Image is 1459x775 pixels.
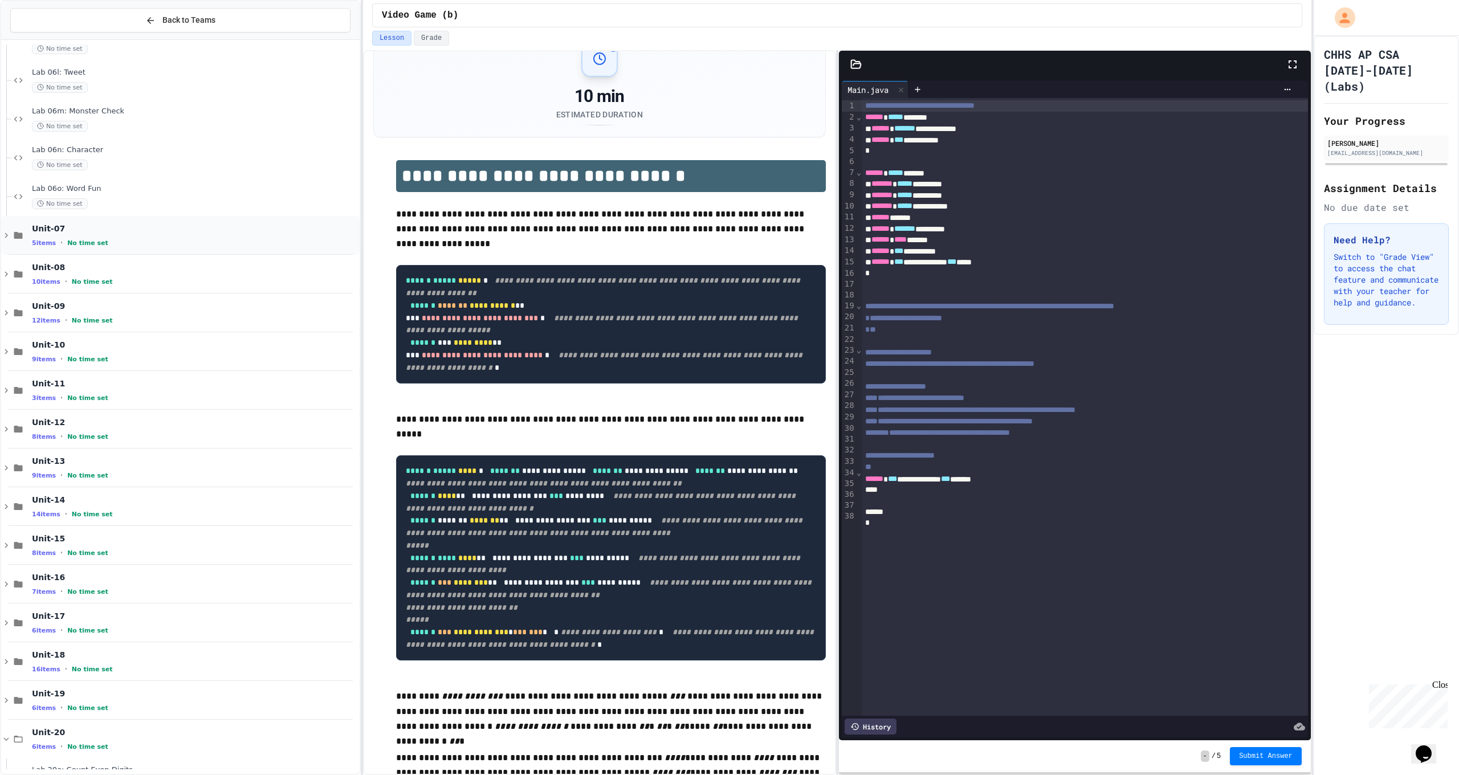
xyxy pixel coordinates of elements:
[32,549,56,557] span: 8 items
[32,356,56,363] span: 9 items
[842,411,856,423] div: 29
[856,468,862,477] span: Fold line
[842,256,856,268] div: 15
[842,134,856,145] div: 4
[67,356,108,363] span: No time set
[67,394,108,402] span: No time set
[32,743,56,750] span: 6 items
[60,393,63,402] span: •
[60,742,63,751] span: •
[32,223,357,234] span: Unit-07
[60,471,63,480] span: •
[32,378,357,389] span: Unit-11
[65,664,67,674] span: •
[32,495,357,505] span: Unit-14
[32,107,357,116] span: Lab 06m: Monster Check
[1324,46,1449,94] h1: CHHS AP CSA [DATE]-[DATE] (Labs)
[842,112,856,123] div: 2
[60,432,63,441] span: •
[60,548,63,557] span: •
[842,367,856,378] div: 25
[32,472,56,479] span: 9 items
[842,145,856,156] div: 5
[856,112,862,121] span: Fold line
[10,8,351,32] button: Back to Teams
[842,423,856,434] div: 30
[162,14,215,26] span: Back to Teams
[72,317,113,324] span: No time set
[842,500,856,511] div: 37
[1334,251,1439,308] p: Switch to "Grade View" to access the chat feature and communicate with your teacher for help and ...
[32,650,357,660] span: Unit-18
[842,434,856,444] div: 31
[5,5,79,72] div: Chat with us now!Close
[1212,752,1216,761] span: /
[842,211,856,223] div: 11
[842,323,856,334] div: 21
[1201,750,1209,762] span: -
[842,378,856,389] div: 26
[32,765,357,775] span: Lab 20a: Count Even Digits
[1327,138,1445,148] div: [PERSON_NAME]
[67,743,108,750] span: No time set
[32,688,357,699] span: Unit-19
[32,611,357,621] span: Unit-17
[1324,180,1449,196] h2: Assignment Details
[1217,752,1221,761] span: 5
[1230,747,1302,765] button: Submit Answer
[32,82,88,93] span: No time set
[382,9,458,22] span: Video Game (b)
[32,433,56,440] span: 8 items
[32,184,357,194] span: Lab 06o: Word Fun
[32,588,56,595] span: 7 items
[1324,113,1449,129] h2: Your Progress
[67,549,108,557] span: No time set
[842,268,856,279] div: 16
[1334,233,1439,247] h3: Need Help?
[32,239,56,247] span: 5 items
[32,456,357,466] span: Unit-13
[32,301,357,311] span: Unit-09
[842,84,894,96] div: Main.java
[1327,149,1445,157] div: [EMAIL_ADDRESS][DOMAIN_NAME]
[842,223,856,234] div: 12
[842,100,856,112] div: 1
[72,666,113,673] span: No time set
[842,478,856,489] div: 35
[372,31,411,46] button: Lesson
[842,334,856,345] div: 22
[32,278,60,285] span: 10 items
[32,340,357,350] span: Unit-10
[842,123,856,134] div: 3
[32,417,357,427] span: Unit-12
[32,145,357,155] span: Lab 06n: Character
[842,81,908,98] div: Main.java
[842,178,856,189] div: 8
[842,489,856,500] div: 36
[556,109,643,120] div: Estimated Duration
[32,572,357,582] span: Unit-16
[1324,201,1449,214] div: No due date set
[60,626,63,635] span: •
[67,472,108,479] span: No time set
[842,356,856,367] div: 24
[842,467,856,479] div: 34
[32,160,88,170] span: No time set
[842,300,856,312] div: 19
[414,31,449,46] button: Grade
[60,354,63,364] span: •
[32,317,60,324] span: 12 items
[842,389,856,401] div: 27
[1323,5,1358,31] div: My Account
[32,666,60,673] span: 16 items
[32,198,88,209] span: No time set
[842,234,856,246] div: 13
[1239,752,1293,761] span: Submit Answer
[842,156,856,167] div: 6
[72,511,113,518] span: No time set
[32,704,56,712] span: 6 items
[32,68,357,77] span: Lab 06l: Tweet
[856,168,862,177] span: Fold line
[60,238,63,247] span: •
[842,511,856,521] div: 38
